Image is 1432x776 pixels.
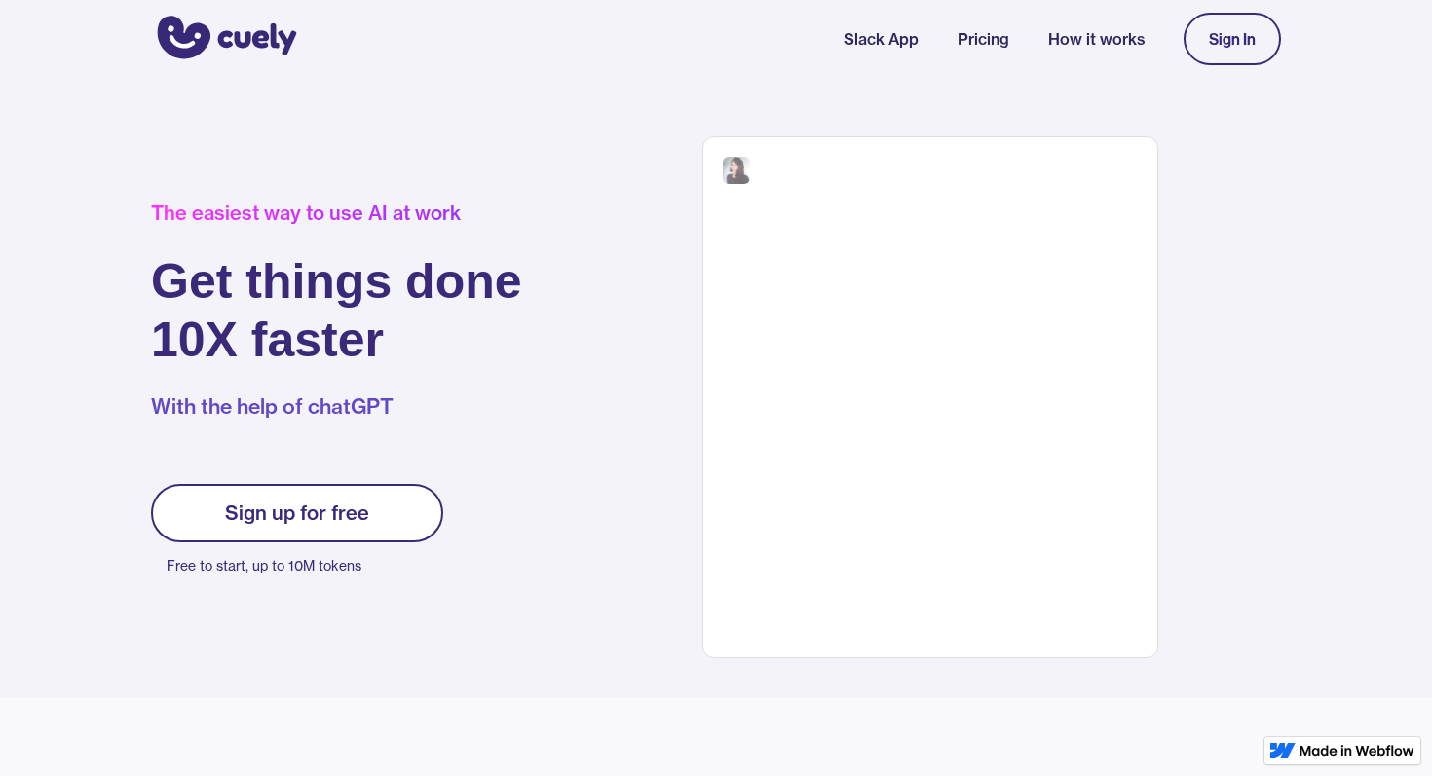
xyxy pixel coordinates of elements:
a: home [151,3,297,75]
p: Free to start, up to 10M tokens [167,552,443,579]
a: Sign In [1184,13,1281,65]
p: With the help of chatGPT [151,392,522,422]
a: How it works [1048,27,1145,51]
div: Sign up for free [225,501,369,525]
a: Pricing [958,27,1009,51]
div: The easiest way to use AI at work [151,202,522,225]
img: Made in Webflow [1300,745,1414,757]
a: Slack App [844,27,919,51]
div: Sign In [1209,30,1256,48]
a: Sign up for free [151,484,443,542]
h1: Get things done 10X faster [151,252,522,369]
